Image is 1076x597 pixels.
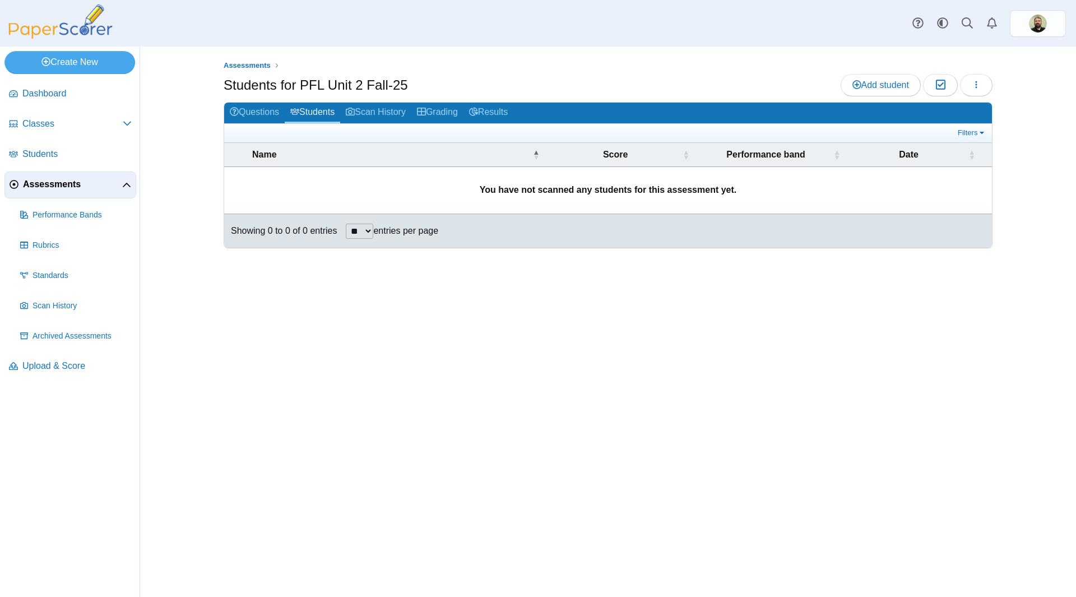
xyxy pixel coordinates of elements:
h1: Students for PFL Unit 2 Fall-25 [224,76,408,95]
a: Create New [4,51,135,73]
span: Assessments [23,178,122,191]
label: entries per page [373,226,438,235]
span: Score [550,149,680,161]
span: Scan History [33,300,132,312]
a: Students [285,103,340,123]
a: Filters [955,127,989,138]
span: Archived Assessments [33,331,132,342]
a: Archived Assessments [16,323,136,350]
img: PaperScorer [4,4,117,39]
a: Dashboard [4,81,136,108]
a: ps.IbYvzNdzldgWHYXo [1010,10,1066,37]
a: Standards [16,262,136,289]
div: Showing 0 to 0 of 0 entries [224,214,337,248]
span: Name [252,149,530,161]
a: Alerts [980,11,1004,36]
span: Zachary Butte - MRH Faculty [1029,15,1047,33]
span: Performance band : Activate to sort [833,149,840,160]
span: Date : Activate to sort [968,149,975,160]
span: Standards [33,270,132,281]
a: Assessments [4,172,136,198]
a: Grading [411,103,463,123]
a: Scan History [340,103,411,123]
span: Add student [852,80,909,90]
span: Score : Activate to sort [683,149,689,160]
a: Students [4,141,136,168]
a: Questions [224,103,285,123]
span: Name : Activate to invert sorting [532,149,539,160]
a: Upload & Score [4,353,136,380]
a: Performance Bands [16,202,136,229]
b: You have not scanned any students for this assessment yet. [480,185,737,195]
span: Date [851,149,966,161]
a: PaperScorer [4,31,117,40]
span: Assessments [224,61,271,70]
a: Scan History [16,293,136,320]
img: ps.IbYvzNdzldgWHYXo [1029,15,1047,33]
a: Rubrics [16,232,136,259]
span: Classes [22,118,123,130]
span: Dashboard [22,87,132,100]
span: Students [22,148,132,160]
a: Assessments [221,59,273,73]
span: Performance Bands [33,210,132,221]
span: Performance band [701,149,831,161]
a: Classes [4,111,136,138]
a: Add student [841,74,921,96]
span: Upload & Score [22,360,132,372]
a: Results [463,103,513,123]
span: Rubrics [33,240,132,251]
